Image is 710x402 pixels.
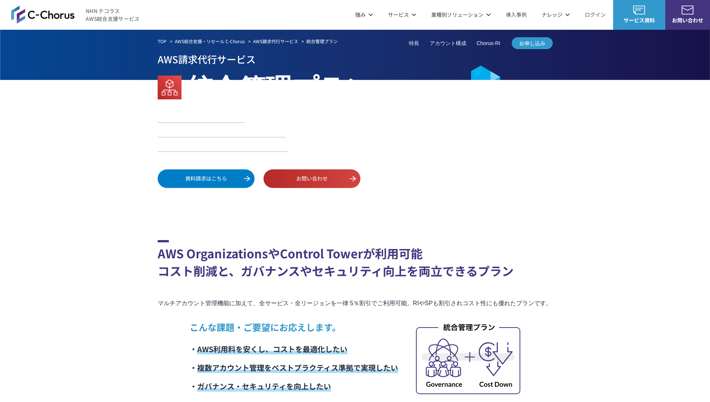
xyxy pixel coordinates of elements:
img: お問い合わせ [682,6,694,15]
span: 5 [211,109,218,122]
p: マルチアカウント管理機能に加えて、全サービス・全リージョンを一律 5％割引でご利用可能。RIやSPも割引されコスト性にも優れたプランです。 [158,298,553,309]
span: お問い合わせ [665,16,710,24]
p: こんな課題・ご要望にお応えします。 [190,320,398,334]
span: NHN テコラス AWS総合支援サービス [86,7,140,23]
img: AWS Organizations [158,76,182,99]
a: 導入事例 [506,11,527,19]
a: ログイン [585,11,606,19]
em: 統合管理プラン [187,67,372,105]
em: 統合管理プラン [306,38,338,44]
li: AWS Organizations をご利用可能 [158,127,285,137]
h2: AWS OrganizationsやControl Towerが利用可能 コスト削減と、ガバナンスやセキュリティ向上を両立できるプラン [158,240,553,280]
li: ・ [190,340,398,358]
span: サービス資料 [613,16,665,24]
li: AWS 利用料金 % 割引 [158,109,245,122]
a: AWS請求代行サービス [253,38,298,45]
a: Chorus-RI [477,39,501,47]
li: ・ [190,358,398,377]
span: 複数アカウント管理をベストプラクティス準拠で実現したい [197,362,398,373]
p: 業種別ソリューション [431,11,491,19]
span: ガバナンス・セキュリティを向上したい [197,381,331,392]
a: 資料請求はこちら [158,169,255,188]
img: AWS総合支援サービス C-Chorus [11,6,75,23]
li: ・ [190,377,398,396]
p: サービス [388,11,416,19]
img: 統合管理プラン_内容イメージ [416,322,520,394]
a: AWS総合支援・リセール C-Chorus [175,38,245,45]
a: お問い合わせ [264,169,360,188]
span: お申し込み [512,39,553,47]
p: AWS請求代行サービス [158,51,553,67]
a: AWS総合支援サービス C-ChorusNHN テコラスAWS総合支援サービス [11,6,140,23]
p: 強み [355,11,373,19]
a: お申し込み [512,37,553,49]
img: AWS総合支援サービス C-Chorus サービス資料 [633,6,645,15]
p: ナレッジ [542,11,570,19]
a: アカウント構成 [430,39,466,47]
span: AWS利用料を安くし、コストを最適化したい [197,344,347,354]
li: 24時間365日 AWS技術サポート無料 [158,141,288,151]
a: TOP [158,38,167,45]
a: 特長 [409,39,419,47]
